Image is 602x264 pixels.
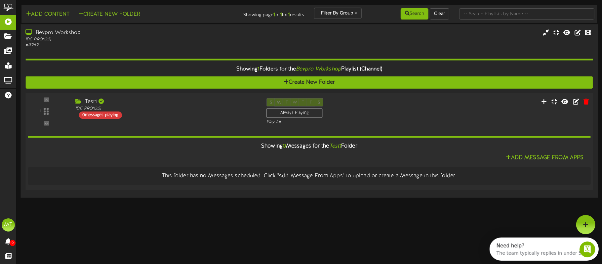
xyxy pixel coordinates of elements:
[459,8,594,20] input: -- Search Playlists by Name --
[20,62,598,76] div: Showing Folders for the Playlist (Channel)
[75,98,256,106] div: Test1
[25,76,593,89] button: Create New Folder
[296,66,341,72] i: Bevpro Workshop
[7,6,95,11] div: Need help?
[3,3,114,21] div: Open Intercom Messenger
[280,12,282,18] strong: 1
[314,8,362,19] button: Filter By Group
[213,8,309,19] div: Showing page of for results
[23,139,596,154] div: Showing Messages for the Folder
[266,108,322,118] div: Always Playing
[273,12,275,18] strong: 1
[24,10,71,19] button: Add Content
[25,42,256,48] div: # 13969
[401,8,428,20] button: Search
[580,242,595,257] iframe: Intercom live chat
[76,10,142,19] button: Create New Folder
[7,11,95,18] div: The team typically replies in under 5h
[288,12,290,18] strong: 1
[75,106,256,111] div: IDC PRO ( 12:5 )
[10,240,16,246] span: 0
[266,119,400,125] div: Play All
[25,37,256,42] div: IDC PRO ( 12:5 )
[490,238,599,261] iframe: Intercom live chat discovery launcher
[283,143,286,149] span: 0
[329,143,341,149] i: Test1
[25,29,256,37] div: Bevpro Workshop
[33,172,586,180] div: This folder has no Messages scheduled. Click "Add Message From Apps" to upload or create a Messag...
[79,111,122,119] div: 0 messages playing
[2,218,15,232] div: MT
[430,8,449,20] button: Clear
[258,66,260,72] span: 1
[504,154,586,162] button: Add Message From Apps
